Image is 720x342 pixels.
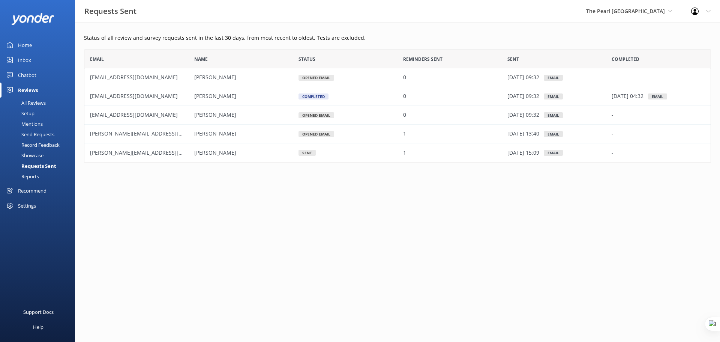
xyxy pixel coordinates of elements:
[194,149,236,156] span: [PERSON_NAME]
[84,68,711,162] div: grid
[612,149,613,157] p: -
[298,131,334,137] div: Opened Email
[612,56,639,63] span: Completed
[90,74,178,81] span: [EMAIL_ADDRESS][DOMAIN_NAME]
[194,74,236,81] span: [PERSON_NAME]
[507,92,539,101] p: [DATE] 09:32
[648,93,667,99] div: email
[403,92,406,101] p: 0
[18,53,31,68] div: Inbox
[298,75,334,81] div: Opened Email
[18,183,46,198] div: Recommend
[507,130,539,138] p: [DATE] 13:40
[4,98,75,108] a: All Reviews
[544,93,563,99] div: Email
[4,129,54,140] div: Send Requests
[4,150,43,161] div: Showcase
[507,149,539,157] p: [DATE] 15:09
[84,34,711,42] p: Status of all review and survey requests sent in the last 30 days, from most recent to oldest. Te...
[507,74,539,82] p: [DATE] 09:32
[298,56,315,63] span: Status
[544,150,563,156] div: Email
[4,171,39,182] div: Reports
[4,171,75,182] a: Reports
[298,112,334,118] div: Opened Email
[403,149,406,157] p: 1
[544,112,563,118] div: Email
[18,198,36,213] div: Settings
[4,161,75,171] a: Requests Sent
[23,304,54,319] div: Support Docs
[4,108,34,119] div: Setup
[90,111,178,119] span: [EMAIL_ADDRESS][DOMAIN_NAME]
[84,143,711,162] div: row
[4,119,43,129] div: Mentions
[403,130,406,138] p: 1
[84,68,711,87] div: row
[84,87,711,106] div: row
[612,92,643,101] p: [DATE] 04:32
[90,130,220,137] span: [PERSON_NAME][EMAIL_ADDRESS][DOMAIN_NAME]
[4,98,46,108] div: All Reviews
[298,93,328,99] div: Completed
[544,131,563,137] div: Email
[194,56,208,63] span: Name
[194,93,236,100] span: [PERSON_NAME]
[507,56,519,63] span: Sent
[18,68,36,83] div: Chatbot
[194,111,236,119] span: [PERSON_NAME]
[90,93,178,100] span: [EMAIL_ADDRESS][DOMAIN_NAME]
[612,130,613,138] p: -
[90,149,220,156] span: [PERSON_NAME][EMAIL_ADDRESS][DOMAIN_NAME]
[612,111,613,119] p: -
[33,319,43,334] div: Help
[586,8,665,15] span: The Pearl [GEOGRAPHIC_DATA]
[4,150,75,161] a: Showcase
[4,140,60,150] div: Record Feedback
[84,5,136,17] h3: Requests Sent
[4,129,75,140] a: Send Requests
[11,13,54,25] img: yonder-white-logo.png
[403,111,406,119] p: 0
[18,38,32,53] div: Home
[403,74,406,82] p: 0
[18,83,38,98] div: Reviews
[298,150,316,156] div: Sent
[84,125,711,143] div: row
[612,74,613,82] p: -
[4,108,75,119] a: Setup
[194,130,236,137] span: [PERSON_NAME]
[4,140,75,150] a: Record Feedback
[90,56,104,63] span: Email
[4,119,75,129] a: Mentions
[544,75,563,81] div: Email
[84,106,711,125] div: row
[507,111,539,119] p: [DATE] 09:32
[4,161,56,171] div: Requests Sent
[403,56,442,63] span: Reminders Sent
